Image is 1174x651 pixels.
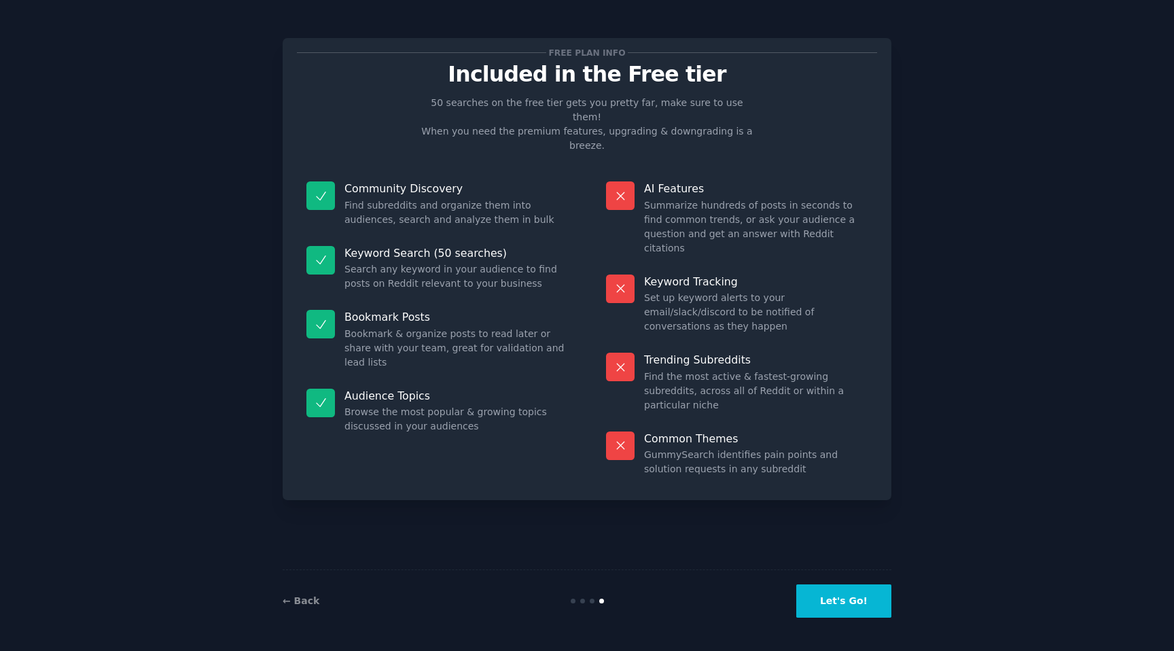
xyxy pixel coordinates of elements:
dd: Set up keyword alerts to your email/slack/discord to be notified of conversations as they happen [644,291,868,334]
p: Keyword Search (50 searches) [344,246,568,260]
p: Audience Topics [344,389,568,403]
dd: Summarize hundreds of posts in seconds to find common trends, or ask your audience a question and... [644,198,868,256]
span: Free plan info [546,46,628,60]
p: Bookmark Posts [344,310,568,324]
p: Included in the Free tier [297,63,877,86]
dd: Search any keyword in your audience to find posts on Reddit relevant to your business [344,262,568,291]
dd: Find subreddits and organize them into audiences, search and analyze them in bulk [344,198,568,227]
p: Trending Subreddits [644,353,868,367]
p: 50 searches on the free tier gets you pretty far, make sure to use them! When you need the premiu... [416,96,758,153]
a: ← Back [283,595,319,606]
dd: Find the most active & fastest-growing subreddits, across all of Reddit or within a particular niche [644,370,868,412]
p: Community Discovery [344,181,568,196]
dd: Browse the most popular & growing topics discussed in your audiences [344,405,568,434]
dd: Bookmark & organize posts to read later or share with your team, great for validation and lead lists [344,327,568,370]
p: Keyword Tracking [644,275,868,289]
button: Let's Go! [796,584,891,618]
p: AI Features [644,181,868,196]
dd: GummySearch identifies pain points and solution requests in any subreddit [644,448,868,476]
p: Common Themes [644,432,868,446]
